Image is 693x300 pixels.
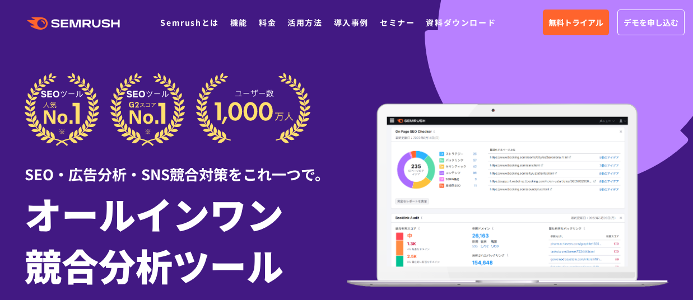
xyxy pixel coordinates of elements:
[25,146,347,185] div: SEO・広告分析・SNS競合対策をこれ一つで。
[160,17,218,28] a: Semrushとは
[624,16,678,29] span: デモを申し込む
[287,17,322,28] a: 活用方法
[380,17,415,28] a: セミナー
[230,17,248,28] a: 機能
[259,17,276,28] a: 料金
[617,10,685,35] a: デモを申し込む
[426,17,496,28] a: 資料ダウンロード
[25,187,347,290] h1: オールインワン 競合分析ツール
[543,10,609,35] a: 無料トライアル
[334,17,369,28] a: 導入事例
[548,16,603,29] span: 無料トライアル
